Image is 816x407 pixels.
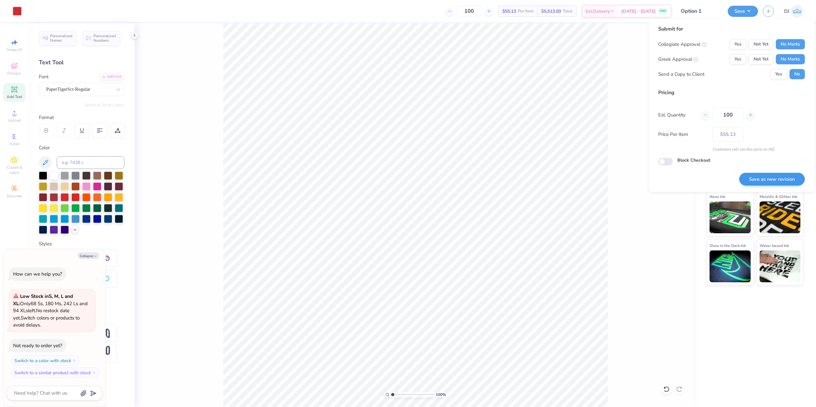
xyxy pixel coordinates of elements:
span: Neon Ink [710,193,725,200]
div: Collegiate Approval [658,41,706,48]
span: Clipart & logos [3,165,25,175]
input: – – [457,5,482,17]
img: Water based Ink [760,250,801,282]
span: $5,513.00 [541,8,561,15]
input: – – [712,108,743,122]
span: Upload [8,118,21,123]
button: No [790,69,805,79]
div: Customers will see this price on HQ. [658,146,805,152]
span: Add Text [7,94,22,99]
strong: Low Stock in S, M, L and XL : [13,293,73,307]
button: Not Yet [749,54,773,64]
img: Metallic & Glitter Ink [760,201,801,233]
div: Format [39,114,125,121]
span: DJ [784,8,789,15]
div: Not ready to order yet? [13,342,62,349]
button: Yes [770,69,787,79]
span: $55.13 [502,8,516,15]
div: Greek Approval [658,56,698,63]
span: Water based Ink [760,242,789,249]
img: Danyl Jon Ferrer [791,5,803,18]
button: Yes [730,54,746,64]
label: Font [39,73,48,81]
span: Glow in the Dark Ink [710,242,746,249]
button: Save as new revision [739,173,805,186]
label: Price Per Item [658,131,708,138]
input: Untitled Design [676,5,723,18]
span: Designs [7,71,21,76]
button: Not Yet [749,39,773,49]
span: Total [563,8,572,15]
div: Pricing [658,89,805,96]
input: e.g. 7428 c [57,156,124,169]
span: Image AI [7,47,22,52]
span: Personalized Names [50,34,73,43]
img: Neon Ink [710,201,751,233]
button: Switch to a color with stock [11,355,80,366]
span: Decorate [7,193,22,199]
div: Styles [39,240,124,248]
img: Switch to a similar product with stock [92,371,96,375]
div: Send a Copy to Client [658,71,704,78]
span: Personalized Numbers [93,34,116,43]
button: Switch to a similar product with stock [11,368,99,378]
span: No restock date yet. [13,307,69,321]
button: No Marks [776,39,805,49]
div: Text Tool [39,58,124,67]
span: Only 68 Ss, 180 Ms, 242 Ls and 94 XLs left. Switch colors or products to avoid delays. [13,293,88,328]
span: Per Item [518,8,534,15]
div: Add Font [99,73,124,81]
button: Switch to Greek Letters [84,102,124,108]
button: Yes [730,39,746,49]
button: Save [728,6,758,17]
label: Block Checkout [677,157,710,164]
button: No Marks [776,54,805,64]
span: FREE [659,9,666,13]
label: Est. Quantity [658,111,696,119]
img: Glow in the Dark Ink [710,250,751,282]
span: Greek [10,141,19,146]
span: 100 % [436,392,446,397]
div: Submit for [658,25,805,33]
span: Metallic & Glitter Ink [760,193,797,200]
div: Color [39,144,124,151]
a: DJ [784,5,803,18]
button: Collapse [78,252,99,259]
img: Switch to a color with stock [72,359,76,362]
div: How can we help you? [13,271,62,277]
span: [DATE] - [DATE] [621,8,656,15]
span: Est. Delivery [586,8,610,15]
